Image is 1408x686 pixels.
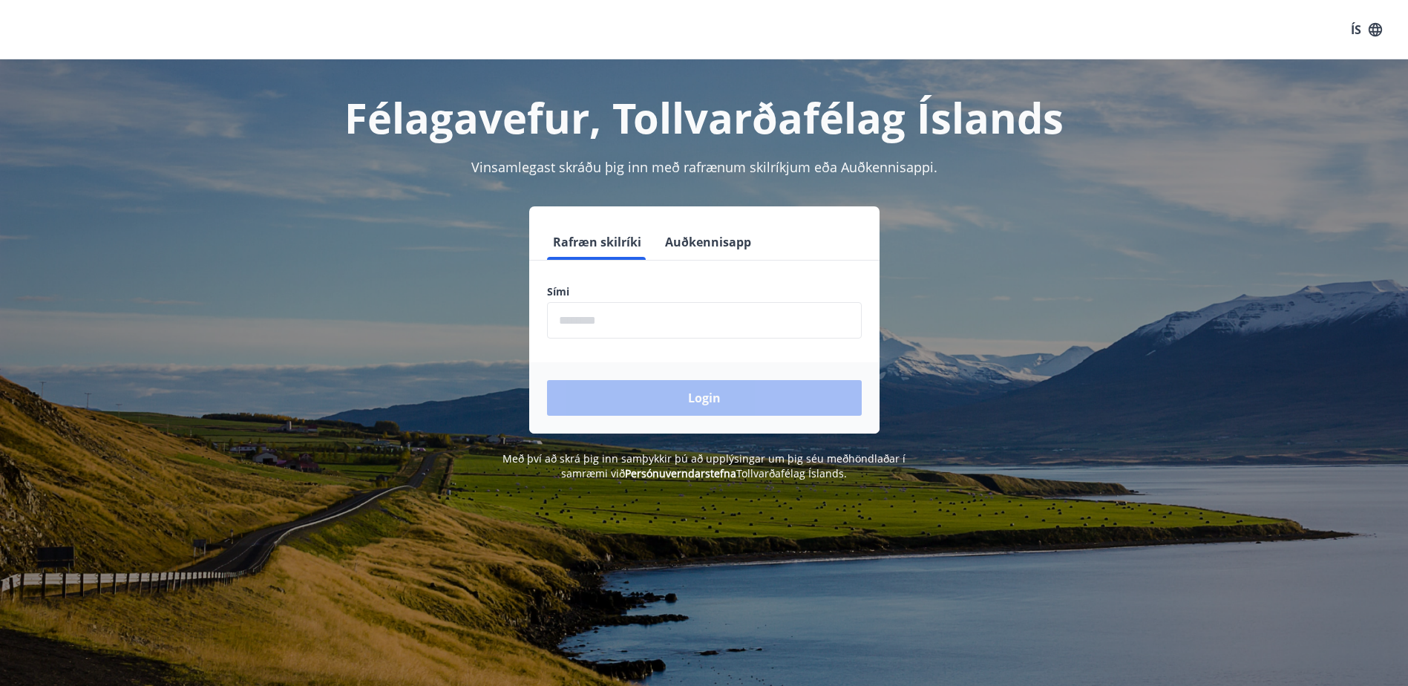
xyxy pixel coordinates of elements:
button: ÍS [1343,16,1390,43]
span: Vinsamlegast skráðu þig inn með rafrænum skilríkjum eða Auðkennisappi. [471,158,937,176]
span: Með því að skrá þig inn samþykkir þú að upplýsingar um þig séu meðhöndlaðar í samræmi við Tollvar... [502,451,906,480]
h1: Félagavefur, Tollvarðafélag Íslands [188,89,1221,146]
button: Auðkennisapp [659,224,757,260]
button: Rafræn skilríki [547,224,647,260]
label: Sími [547,284,862,299]
a: Persónuverndarstefna [625,466,736,480]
